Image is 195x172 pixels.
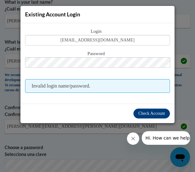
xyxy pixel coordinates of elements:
[25,50,170,57] span: Password
[25,79,170,93] span: Invalid login name/password.
[25,28,170,35] span: Login
[142,131,190,145] iframe: Message from company
[138,111,165,116] span: Check Account
[133,109,170,118] button: Check Account
[4,4,50,9] span: Hi. How can we help?
[25,11,80,18] span: Existing Account Login
[127,132,139,145] iframe: Close message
